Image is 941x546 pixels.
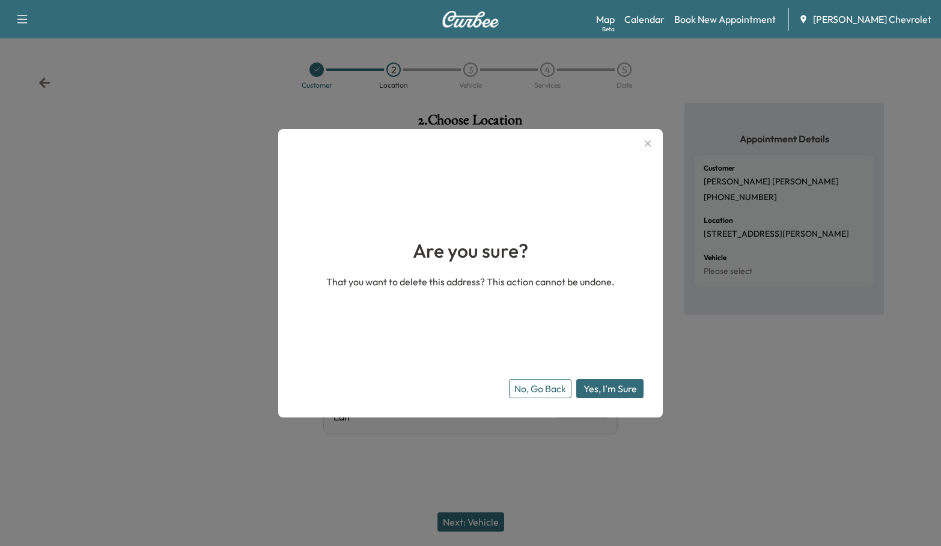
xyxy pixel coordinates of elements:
p: That you want to delete this address? This action cannot be undone. [326,275,615,289]
button: No, Go Back [509,379,571,398]
a: Calendar [624,12,665,26]
a: MapBeta [596,12,615,26]
span: [PERSON_NAME] Chevrolet [813,12,931,26]
a: Book New Appointment [674,12,776,26]
img: Curbee Logo [442,11,499,28]
button: Yes, I'm Sure [576,379,644,398]
div: Beta [602,25,615,34]
h1: Are you sure? [413,236,528,265]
